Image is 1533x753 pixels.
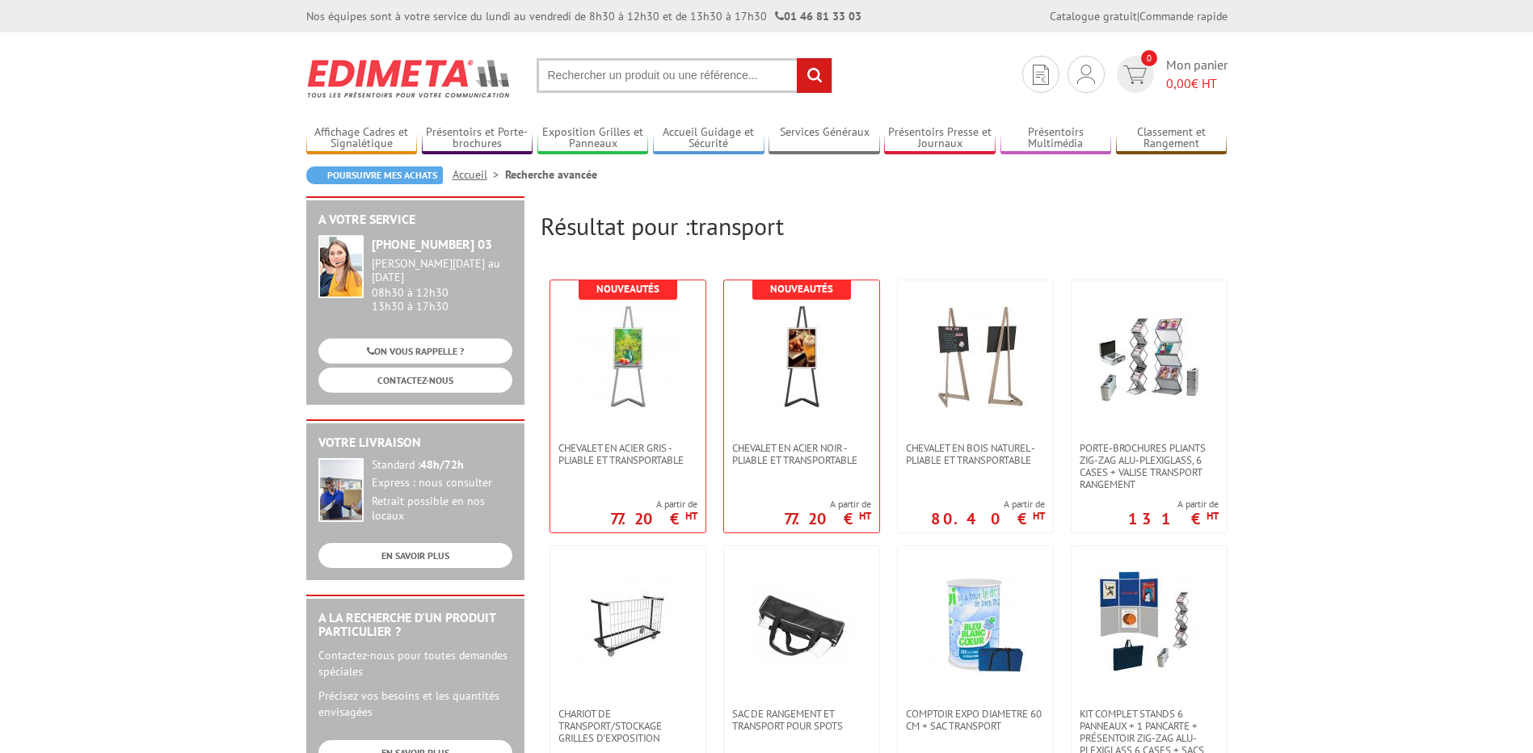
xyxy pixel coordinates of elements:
[1128,498,1219,511] span: A partir de
[318,458,364,522] img: widget-livraison.jpg
[372,257,512,284] div: [PERSON_NAME][DATE] au [DATE]
[596,282,659,296] b: Nouveautés
[1000,125,1112,152] a: Présentoirs Multimédia
[372,494,512,524] div: Retrait possible en nos locaux
[1166,56,1228,93] span: Mon panier
[318,543,512,568] a: EN SAVOIR PLUS
[306,48,512,108] img: Edimeta
[1166,75,1191,91] span: 0,00
[420,457,464,472] strong: 48h/72h
[1207,509,1219,523] sup: HT
[1116,125,1228,152] a: Classement et Rangement
[884,125,996,152] a: Présentoirs Presse et Journaux
[1123,65,1147,84] img: devis rapide
[318,212,512,227] h2: A votre service
[784,498,871,511] span: A partir de
[859,509,871,523] sup: HT
[724,442,879,466] a: Chevalet en Acier noir - Pliable et transportable
[541,212,1228,239] h2: Résultat pour :
[550,442,705,466] a: Chevalet en Acier gris - Pliable et transportable
[906,708,1045,732] span: Comptoir Expo diametre 60 cm + Sac transport
[769,125,880,152] a: Services Généraux
[575,305,680,410] img: Chevalet en Acier gris - Pliable et transportable
[372,458,512,473] div: Standard :
[784,514,871,524] p: 77.20 €
[1050,8,1228,24] div: |
[685,509,697,523] sup: HT
[770,282,833,296] b: Nouveautés
[797,58,832,93] input: rechercher
[1033,65,1049,85] img: devis rapide
[306,166,443,184] a: Poursuivre mes achats
[898,442,1053,466] a: Chevalet en bois naturel - Pliable et transportable
[906,442,1045,466] span: Chevalet en bois naturel - Pliable et transportable
[610,498,697,511] span: A partir de
[372,476,512,490] div: Express : nous consulter
[318,368,512,393] a: CONTACTEZ-NOUS
[318,647,512,679] p: Contactez-nous pour toutes demandes spéciales
[1166,74,1228,93] span: € HT
[372,257,512,313] div: 08h30 à 12h30 13h30 à 17h30
[318,611,512,639] h2: A la recherche d'un produit particulier ?
[749,570,854,675] img: Sac de rangement et transport pour spots
[537,58,832,93] input: Rechercher un produit ou une référence...
[453,167,505,182] a: Accueil
[1080,442,1219,490] span: Porte-Brochures pliants ZIG-ZAG Alu-Plexiglass, 6 cases + valise transport rangement
[1077,65,1095,84] img: devis rapide
[1128,514,1219,524] p: 131 €
[732,442,871,466] span: Chevalet en Acier noir - Pliable et transportable
[575,570,680,675] img: Chariot de transport/stockage Grilles d'exposition
[724,708,879,732] a: Sac de rangement et transport pour spots
[550,708,705,744] a: Chariot de transport/stockage Grilles d'exposition
[558,442,697,466] span: Chevalet en Acier gris - Pliable et transportable
[1113,56,1228,93] a: devis rapide 0 Mon panier 0,00€ HT
[422,125,533,152] a: Présentoirs et Porte-brochures
[1050,9,1137,23] a: Catalogue gratuit
[558,708,697,744] span: Chariot de transport/stockage Grilles d'exposition
[931,498,1045,511] span: A partir de
[898,708,1053,732] a: Comptoir Expo diametre 60 cm + Sac transport
[318,339,512,364] a: ON VOUS RAPPELLE ?
[318,688,512,720] p: Précisez vos besoins et les quantités envisagées
[1139,9,1228,23] a: Commande rapide
[372,236,492,252] strong: [PHONE_NUMBER] 03
[1072,442,1227,490] a: Porte-Brochures pliants ZIG-ZAG Alu-Plexiglass, 6 cases + valise transport rangement
[923,570,1028,675] img: Comptoir Expo diametre 60 cm + Sac transport
[306,125,418,152] a: Affichage Cadres et Signalétique
[1033,509,1045,523] sup: HT
[690,210,784,242] span: transport
[610,514,697,524] p: 77.20 €
[923,305,1028,410] img: Chevalet en bois naturel - Pliable et transportable
[537,125,649,152] a: Exposition Grilles et Panneaux
[318,435,512,450] h2: Votre livraison
[505,166,597,183] li: Recherche avancée
[732,708,871,732] span: Sac de rangement et transport pour spots
[1097,305,1202,410] img: Porte-Brochures pliants ZIG-ZAG Alu-Plexiglass, 6 cases + valise transport rangement
[749,305,854,410] img: Chevalet en Acier noir - Pliable et transportable
[306,8,861,24] div: Nos équipes sont à votre service du lundi au vendredi de 8h30 à 12h30 et de 13h30 à 17h30
[775,9,861,23] strong: 01 46 81 33 03
[1141,50,1157,66] span: 0
[931,514,1045,524] p: 80.40 €
[1097,570,1202,675] img: Kit complet stands 6 panneaux + 1 pancarte + présentoir zig-zag alu-plexiglass 6 cases + sacs de ...
[653,125,764,152] a: Accueil Guidage et Sécurité
[318,235,364,298] img: widget-service.jpg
